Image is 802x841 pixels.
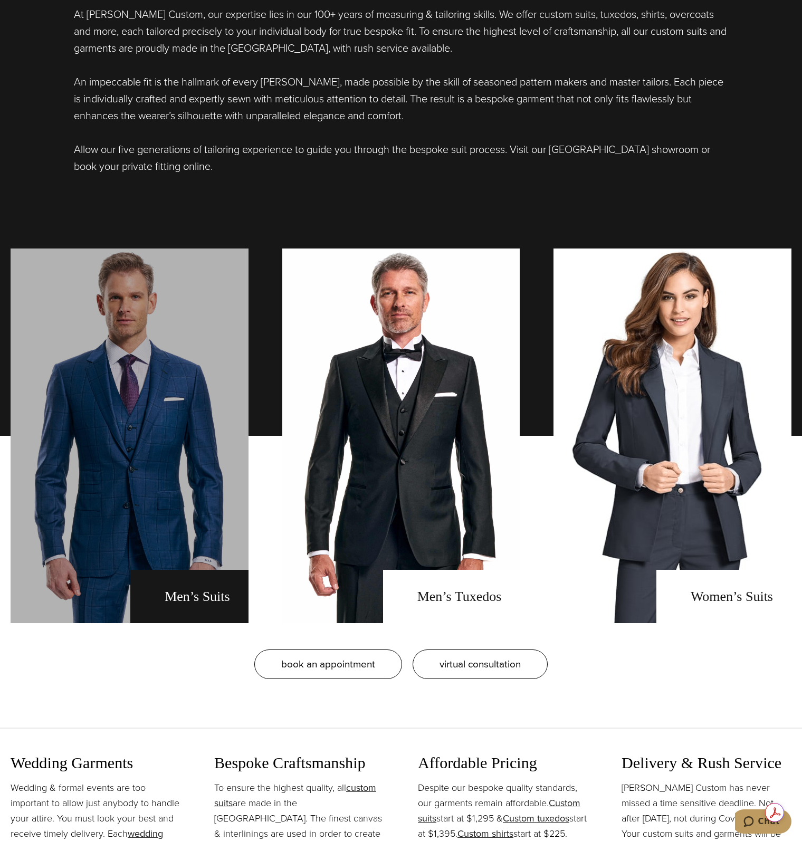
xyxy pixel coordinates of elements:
[74,73,728,124] p: An impeccable fit is the hallmark of every [PERSON_NAME], made possible by the skill of seasoned ...
[11,249,249,623] a: men's suits
[74,141,728,175] p: Allow our five generations of tailoring experience to guide you through the bespoke suit process....
[457,827,513,840] a: Custom shirts
[622,753,791,772] h3: Delivery & Rush Service
[11,753,180,772] h3: Wedding Garments
[418,796,580,825] a: Custom suits
[503,811,569,825] a: Custom tuxedos
[74,6,728,56] p: At [PERSON_NAME] Custom, our expertise lies in our 100+ years of measuring & tailoring skills. We...
[282,249,520,623] a: men's tuxedos
[254,649,402,679] a: book an appointment
[214,753,384,772] h3: Bespoke Craftsmanship
[735,809,791,836] iframe: Opens a widget where you can chat to one of our agents
[440,656,521,672] span: virtual consultation
[281,656,375,672] span: book an appointment
[553,249,791,623] a: Women's Suits
[413,649,548,679] a: virtual consultation
[418,753,588,772] h3: Affordable Pricing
